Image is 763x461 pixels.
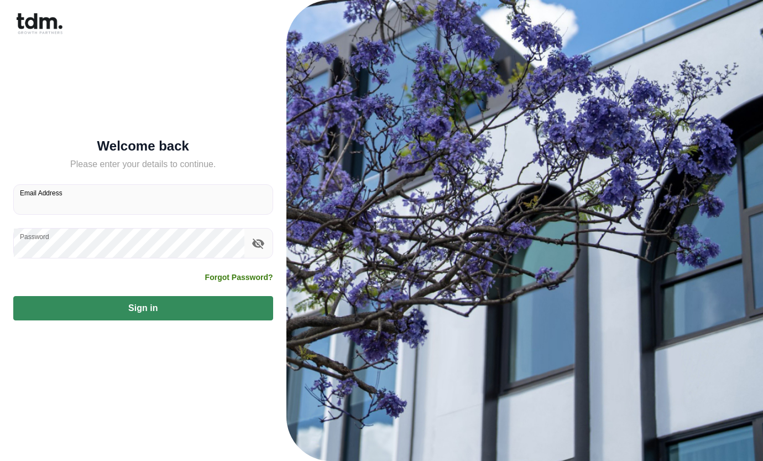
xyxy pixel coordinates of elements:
[13,296,273,320] button: Sign in
[205,272,273,283] a: Forgot Password?
[20,188,62,198] label: Email Address
[13,158,273,171] h5: Please enter your details to continue.
[20,232,49,241] label: Password
[13,141,273,152] h5: Welcome back
[249,234,268,253] button: toggle password visibility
